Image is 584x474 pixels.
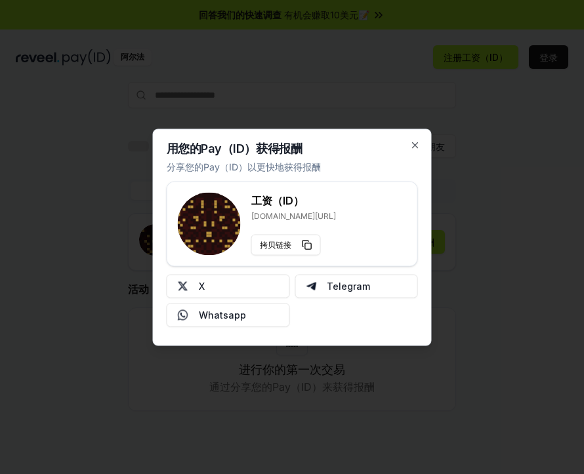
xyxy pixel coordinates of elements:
p: [DOMAIN_NAME][URL] [251,210,336,221]
button: 拷贝链接 [251,234,321,255]
img: Telegram [306,281,316,291]
button: X [167,274,290,298]
img: Whatsapp [178,309,188,320]
p: 分享您的Pay（ID）以更快地获得报酬 [167,159,321,173]
button: Telegram [295,274,418,298]
h3: 工资（ID） [251,192,336,208]
h2: 用您的Pay（ID）获得报酬 [167,142,302,154]
img: X [178,281,188,291]
button: Whatsapp [167,303,290,326]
